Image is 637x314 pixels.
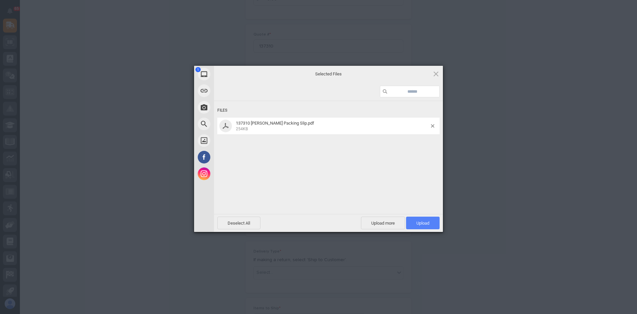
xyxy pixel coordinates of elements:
span: 137310 Deshazo Packing Slip.pdf [234,121,431,132]
span: 1 [195,67,201,72]
div: Unsplash [194,132,274,149]
div: My Device [194,66,274,82]
div: Link (URL) [194,82,274,99]
div: Instagram [194,165,274,182]
span: Selected Files [262,71,395,77]
span: Deselect All [217,217,260,229]
div: Facebook [194,149,274,165]
span: Upload [406,217,440,229]
div: Take Photo [194,99,274,116]
span: Upload [416,221,429,226]
span: Upload more [361,217,405,229]
div: Files [217,104,440,117]
span: 137310 [PERSON_NAME] Packing Slip.pdf [236,121,314,126]
span: 254KB [236,127,248,131]
div: Web Search [194,116,274,132]
span: Click here or hit ESC to close picker [432,70,440,77]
